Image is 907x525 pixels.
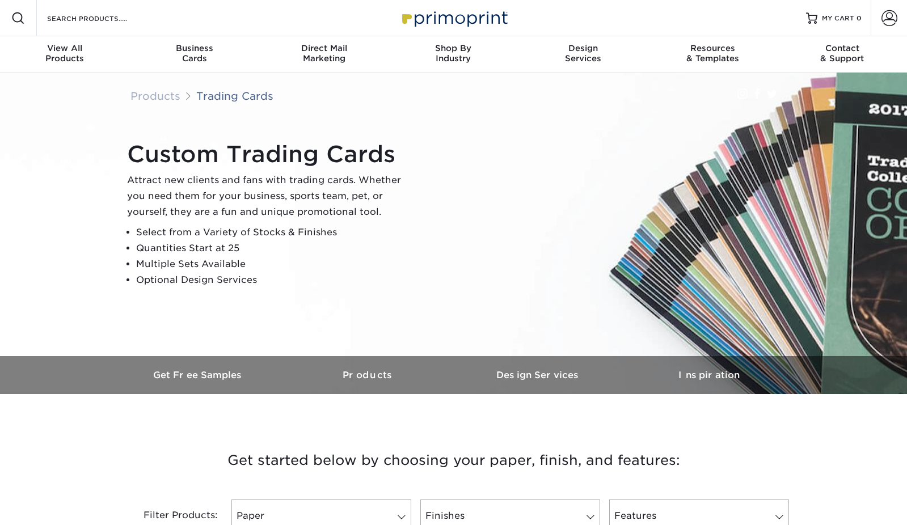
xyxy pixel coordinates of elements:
p: Attract new clients and fans with trading cards. Whether you need them for your business, sports ... [127,172,411,220]
a: Products [284,356,454,394]
a: Contact& Support [778,36,907,73]
h3: Products [284,370,454,380]
a: Design Services [454,356,624,394]
span: Resources [648,43,777,53]
li: Select from a Variety of Stocks & Finishes [136,225,411,240]
a: DesignServices [518,36,648,73]
h1: Custom Trading Cards [127,141,411,168]
li: Optional Design Services [136,272,411,288]
a: Shop ByIndustry [389,36,518,73]
div: Cards [129,43,259,63]
span: Business [129,43,259,53]
a: BusinessCards [129,36,259,73]
a: Resources& Templates [648,36,777,73]
div: Marketing [259,43,389,63]
div: & Templates [648,43,777,63]
a: Products [130,90,180,102]
a: Direct MailMarketing [259,36,389,73]
h3: Get Free Samples [113,370,284,380]
h3: Design Services [454,370,624,380]
a: Get Free Samples [113,356,284,394]
span: MY CART [822,14,854,23]
li: Quantities Start at 25 [136,240,411,256]
li: Multiple Sets Available [136,256,411,272]
a: Inspiration [624,356,794,394]
span: Contact [778,43,907,53]
span: Direct Mail [259,43,389,53]
input: SEARCH PRODUCTS..... [46,11,157,25]
div: Industry [389,43,518,63]
div: Services [518,43,648,63]
h3: Inspiration [624,370,794,380]
span: Design [518,43,648,53]
span: 0 [857,14,862,22]
a: Trading Cards [196,90,273,102]
span: Shop By [389,43,518,53]
h3: Get started below by choosing your paper, finish, and features: [122,435,786,486]
div: & Support [778,43,907,63]
img: Primoprint [397,6,511,30]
